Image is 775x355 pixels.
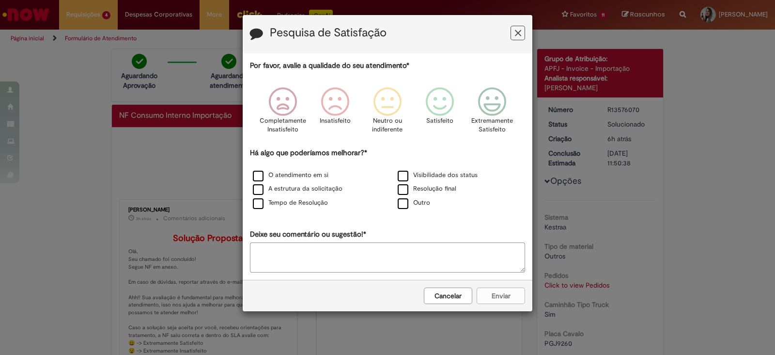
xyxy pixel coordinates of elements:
[426,116,453,126] p: Satisfeito
[250,229,366,240] label: Deixe seu comentário ou sugestão!*
[270,27,387,39] label: Pesquisa de Satisfação
[398,171,478,180] label: Visibilidade dos status
[424,288,472,304] button: Cancelar
[310,80,360,146] div: Insatisfeito
[398,184,456,194] label: Resolução final
[320,116,351,126] p: Insatisfeito
[253,198,328,208] label: Tempo de Resolução
[253,171,328,180] label: O atendimento em si
[398,198,430,208] label: Outro
[250,148,525,210] div: Há algo que poderíamos melhorar?*
[471,116,513,134] p: Extremamente Satisfeito
[363,80,412,146] div: Neutro ou indiferente
[370,116,405,134] p: Neutro ou indiferente
[258,80,307,146] div: Completamente Insatisfeito
[415,80,465,146] div: Satisfeito
[253,184,342,194] label: A estrutura da solicitação
[260,116,306,134] p: Completamente Insatisfeito
[250,61,409,71] label: Por favor, avalie a qualidade do seu atendimento*
[467,80,517,146] div: Extremamente Satisfeito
